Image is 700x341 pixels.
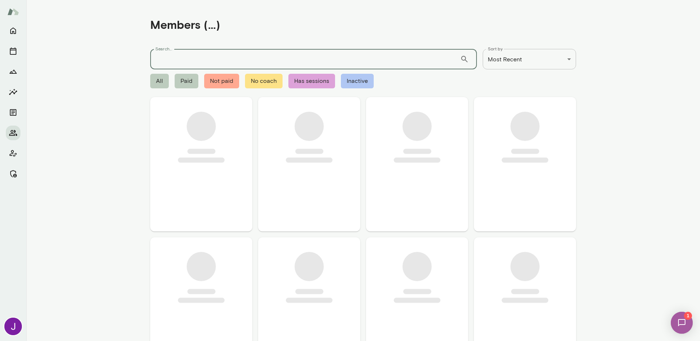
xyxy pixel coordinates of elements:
button: Growth Plan [6,64,20,79]
button: Manage [6,166,20,181]
img: Jocelyn Grodin [4,318,22,335]
span: Paid [175,74,198,88]
h4: Members (...) [150,18,220,31]
span: Inactive [341,74,374,88]
div: Most Recent [483,49,576,69]
label: Sort by [488,46,503,52]
button: Documents [6,105,20,120]
span: Has sessions [288,74,335,88]
button: Sessions [6,44,20,58]
span: No coach [245,74,283,88]
button: Insights [6,85,20,99]
img: Mento [7,5,19,19]
button: Client app [6,146,20,161]
button: Members [6,126,20,140]
button: Home [6,23,20,38]
label: Search... [155,46,172,52]
span: Not paid [204,74,239,88]
span: All [150,74,169,88]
